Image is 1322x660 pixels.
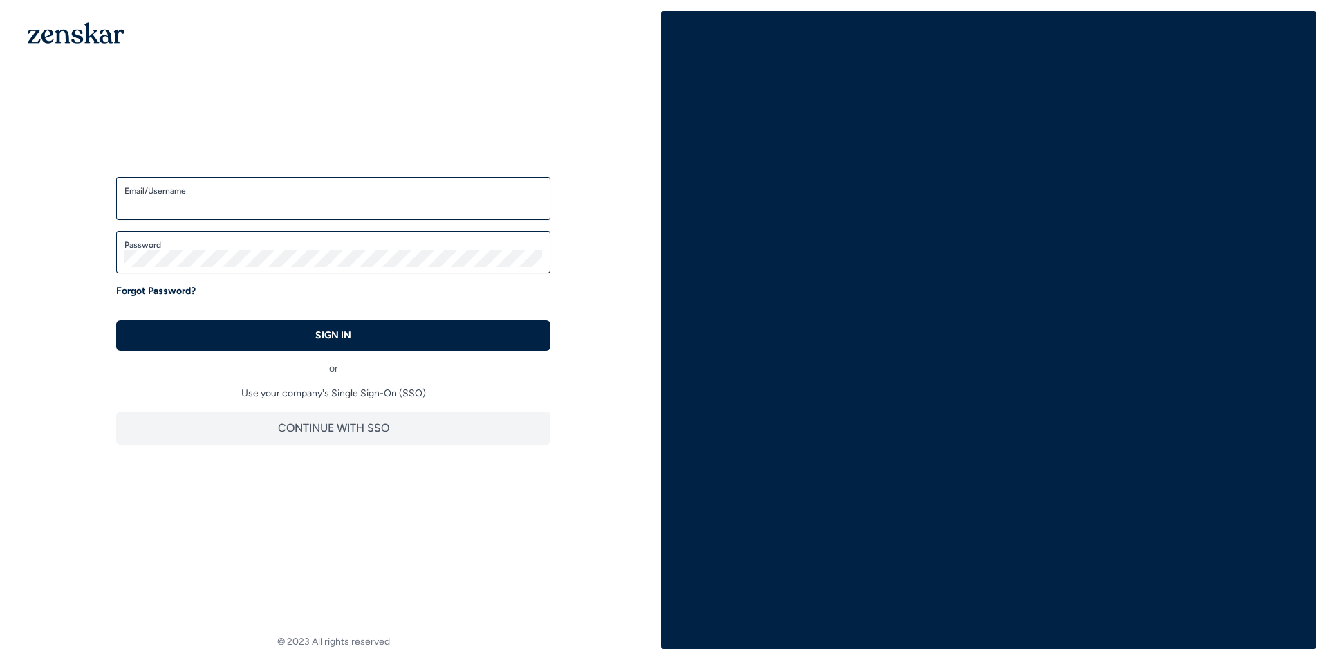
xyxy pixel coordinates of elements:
img: 1OGAJ2xQqyY4LXKgY66KYq0eOWRCkrZdAb3gUhuVAqdWPZE9SRJmCz+oDMSn4zDLXe31Ii730ItAGKgCKgCCgCikA4Av8PJUP... [28,22,124,44]
p: SIGN IN [315,329,351,342]
div: or [116,351,550,376]
a: Forgot Password? [116,284,196,298]
label: Password [124,239,542,250]
footer: © 2023 All rights reserved [6,635,661,649]
button: SIGN IN [116,320,550,351]
label: Email/Username [124,185,542,196]
p: Use your company's Single Sign-On (SSO) [116,387,550,401]
button: CONTINUE WITH SSO [116,412,550,445]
